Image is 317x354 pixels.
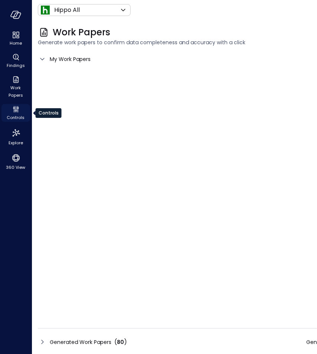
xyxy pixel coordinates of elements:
[53,26,110,38] span: Work Papers
[54,6,80,15] p: Hippo All
[1,152,30,172] div: 360 View
[1,30,30,48] div: Home
[1,52,30,70] div: Findings
[50,338,111,346] span: Generated Work Papers
[7,114,25,121] span: Controls
[50,55,91,63] span: My Work Papers
[36,108,62,118] div: Controls
[117,338,124,346] span: 80
[1,126,30,147] div: Explore
[1,74,30,100] div: Work Papers
[9,139,23,147] span: Explore
[114,338,127,347] div: ( )
[41,6,50,15] img: Icon
[6,164,26,171] span: 360 View
[7,62,25,69] span: Findings
[1,104,30,122] div: Controls
[10,39,22,47] span: Home
[4,84,27,99] span: Work Papers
